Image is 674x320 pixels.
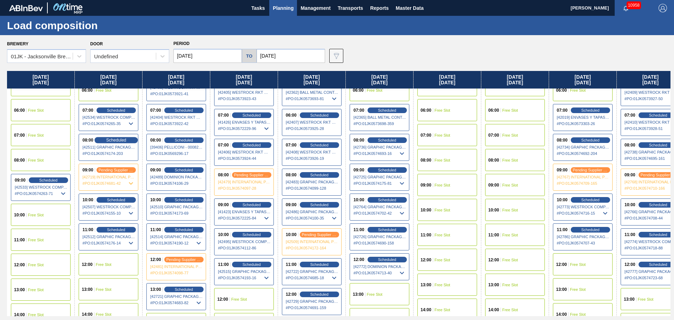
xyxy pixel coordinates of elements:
[378,228,396,232] span: Scheduled
[150,175,203,179] span: [42489] DOMINION PACKAGING, INC. - 0008325026
[82,115,135,119] span: [42534] WESTROCK COMPANY - FOLDING CAR - 0008219776
[14,263,25,267] span: 12:00
[581,198,600,202] span: Scheduled
[627,1,641,9] span: 10958
[218,150,271,154] span: [42406] WESTROCK RKT COMPANY CORRUGATE - 0008365594
[217,297,228,301] span: 12:00
[218,94,271,103] span: # PO : 01JK0573923-43
[82,239,135,247] span: # PO : 01JK0574176-14
[353,269,406,277] span: # PO : 01JK0574713-40
[353,149,406,158] span: # PO : 01JK0574693-16
[353,168,364,172] span: 09:00
[286,303,338,312] span: # PO : 01JK0574691-159
[488,133,499,137] span: 07:00
[107,108,125,112] span: Scheduled
[435,258,450,262] span: Free Slot
[82,262,93,267] span: 12:00
[218,233,229,237] span: 10:00
[649,233,667,237] span: Scheduled
[210,71,278,89] div: [DATE] [DATE]
[286,113,297,117] span: 06:00
[353,119,406,128] span: # PO : 01JK0573698-359
[14,133,25,137] span: 07:00
[353,138,364,142] span: 08:00
[353,175,406,179] span: [42725] GRAPHIC PACKAGING INTERNATIONA - 0008221069
[82,119,135,128] span: # PO : 01JK0574265-35
[502,158,518,162] span: Free Slot
[150,257,161,262] span: 12:00
[218,240,271,244] span: [42495] WESTROCK COMPANY - FOLDING CAR - 0008219776
[421,133,431,137] span: 07:00
[82,312,93,316] span: 14:00
[557,205,609,209] span: [42773] WESTROCK COMPANY - FOLDING CAR - 0008219776
[82,228,93,232] span: 11:00
[150,149,203,158] span: # PO : 01JK0569296-17
[570,312,586,316] span: Free Slot
[557,228,568,232] span: 11:00
[488,108,499,112] span: 06:00
[502,183,518,187] span: Free Slot
[82,149,135,158] span: # PO : 01JK0574174-203
[7,41,28,46] label: Brewery
[353,209,406,217] span: # PO : 01JK0574702-42
[302,233,337,237] span: pending supplier review
[150,179,203,188] span: # PO : 01JK0574106-29
[570,88,586,92] span: Free Slot
[488,208,499,212] span: 10:00
[107,198,125,202] span: Scheduled
[218,143,229,147] span: 07:00
[28,288,44,292] span: Free Slot
[488,158,499,162] span: 08:00
[570,262,586,267] span: Free Slot
[257,49,325,63] input: mm/dd/yyyy
[150,228,161,232] span: 11:00
[286,244,338,252] span: # PO : 01JK0574172-164
[421,158,431,162] span: 08:00
[15,178,26,182] span: 09:00
[286,203,297,207] span: 09:00
[82,198,93,202] span: 10:00
[396,4,423,12] span: Master Data
[99,168,134,172] span: pending supplier review
[625,203,635,207] span: 10:00
[15,189,67,198] span: # PO : 01JK0574263-71
[300,4,331,12] span: Management
[573,168,608,172] span: pending supplier review
[175,168,193,172] span: Scheduled
[82,108,93,112] span: 07:00
[286,299,338,303] span: [42729] GRAPHIC PACKAGING INTERNATIONA - 0008221069
[435,158,450,162] span: Free Slot
[378,138,396,142] span: Scheduled
[14,158,25,162] span: 08:00
[218,214,271,222] span: # PO : 01JK0572225-84
[659,4,667,12] img: Logout
[378,108,396,112] span: Scheduled
[286,240,338,244] span: [42509] INTERNATIONAL PAPER COMPANY - 0008221645
[502,308,518,312] span: Free Slot
[82,138,93,142] span: 08:00
[488,183,499,187] span: 09:00
[370,4,389,12] span: Reports
[14,213,25,217] span: 10:00
[82,179,135,188] span: # PO : 01JK0574681-42
[82,88,93,92] span: 06:00
[286,154,338,163] span: # PO : 01JK0573926-19
[556,88,567,92] span: 06:00
[286,269,338,274] span: [42722] GRAPHIC PACKAGING INTERNATIONA - 0008221069
[150,265,203,269] span: [42481] INTERNATIONAL PAPER COMPANY - 0008369268
[353,179,406,188] span: # PO : 01JK0574175-81
[28,108,44,112] span: Free Slot
[28,238,44,242] span: Free Slot
[218,269,271,274] span: [42515] GRAPHIC PACKAGING INTERNATIONA - 0008221069
[96,262,112,267] span: Free Slot
[353,205,406,209] span: [42764] GRAPHIC PACKAGING INTERNATIONA - 0008221069
[310,173,329,177] span: Scheduled
[286,90,338,94] span: [42362] BALL METAL CONTAINER GROUP - 0008221649
[353,88,364,92] span: 06:00
[353,145,406,149] span: [42736] GRAPHIC PACKAGING INTERNATIONA - 0008221069
[435,208,450,212] span: Free Slot
[143,71,210,89] div: [DATE] [DATE]
[75,71,142,89] div: [DATE] [DATE]
[150,209,203,217] span: # PO : 01JK0574173-69
[150,299,203,307] span: # PO : 01JK0574683-82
